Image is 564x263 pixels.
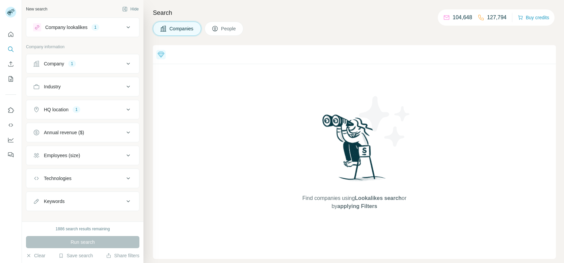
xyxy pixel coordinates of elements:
h4: Search [153,8,556,18]
button: Keywords [26,193,139,209]
button: Technologies [26,170,139,186]
div: Industry [44,83,61,90]
span: Find companies using or by [300,194,408,210]
button: Search [5,43,16,55]
button: Enrich CSV [5,58,16,70]
button: Annual revenue ($) [26,124,139,141]
img: Surfe Illustration - Woman searching with binoculars [319,113,390,188]
div: Annual revenue ($) [44,129,84,136]
button: Share filters [106,252,139,259]
div: Company lookalikes [45,24,87,31]
button: Industry [26,79,139,95]
button: Hide [117,4,143,14]
p: Company information [26,44,139,50]
div: 1 [73,107,80,113]
button: Dashboard [5,134,16,146]
button: Employees (size) [26,147,139,164]
button: HQ location1 [26,101,139,118]
span: Companies [169,25,194,32]
div: 1886 search results remaining [56,226,110,232]
div: HQ location [44,106,69,113]
div: Keywords [44,198,64,205]
button: Company1 [26,56,139,72]
div: 1 [68,61,76,67]
button: Company lookalikes1 [26,19,139,35]
div: New search [26,6,47,12]
button: Feedback [5,149,16,161]
button: Buy credits [518,13,549,22]
span: applying Filters [337,203,377,209]
div: Employees (size) [44,152,80,159]
button: Use Surfe API [5,119,16,131]
span: People [221,25,237,32]
p: 127,794 [487,13,507,22]
div: Company [44,60,64,67]
div: 1 [91,24,99,30]
button: Use Surfe on LinkedIn [5,104,16,116]
button: Save search [58,252,93,259]
button: Clear [26,252,45,259]
img: Surfe Illustration - Stars [354,91,415,152]
button: My lists [5,73,16,85]
div: Technologies [44,175,72,182]
span: Lookalikes search [355,195,402,201]
button: Quick start [5,28,16,40]
p: 104,648 [453,13,472,22]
